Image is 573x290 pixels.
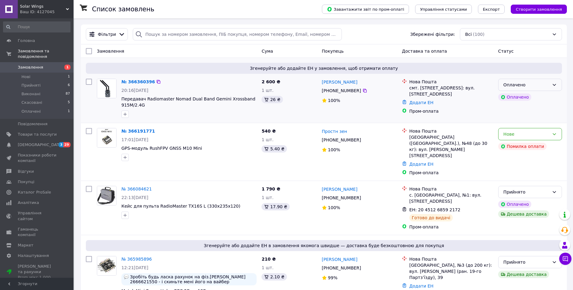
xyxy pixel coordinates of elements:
span: 6 [68,83,70,88]
div: Ваш ID: 4127045 [20,9,74,15]
span: 100% [328,205,340,210]
input: Пошук [3,21,71,32]
div: Оплачено [498,201,531,208]
a: № 366360396 [121,79,155,84]
div: 5.40 ₴ [262,145,287,153]
span: Згенеруйте або додайте ЕН у замовлення, щоб отримати оплату [88,65,560,71]
span: (100) [473,32,485,37]
span: Завантажити звіт по пром-оплаті [327,6,404,12]
span: Замовлення [18,65,43,70]
div: Оплачено [503,81,549,88]
a: № 365985896 [121,257,152,262]
span: GPS-модуль RushFPV GNSS M10 Mini [121,146,202,151]
span: Оплачені [21,109,41,114]
span: 3 [59,142,63,147]
span: 100% [328,98,340,103]
span: Скасовані [21,100,42,105]
span: Експорт [483,7,500,12]
span: Фільтри [98,31,116,37]
span: Відгуки [18,169,34,174]
span: [DEMOGRAPHIC_DATA] [18,142,63,148]
div: Помилка оплати [498,143,547,150]
span: 22:13[DATE] [121,195,148,200]
div: Прийнято [503,259,549,266]
span: 5 [68,100,70,105]
div: Готово до видачі [409,214,453,221]
div: с. [GEOGRAPHIC_DATA], №1: вул. [STREET_ADDRESS] [409,192,493,204]
div: [GEOGRAPHIC_DATA], №3 (до 200 кг): вул. [PERSON_NAME] (ран. 19-го Партз’їзду), 39 [409,262,493,281]
span: Управління статусами [420,7,467,12]
a: № 366084621 [121,186,152,191]
span: ЕН: 20 4512 6859 2172 [409,207,460,212]
span: Гаманець компанії [18,227,57,238]
div: 17.90 ₴ [262,203,289,210]
div: [PHONE_NUMBER] [321,264,362,272]
a: Додати ЕН [409,100,434,105]
div: Нова Пошта [409,256,493,262]
span: 87 [66,91,70,97]
span: Cума [262,49,273,54]
span: 1 шт. [262,195,273,200]
img: :speech_balloon: [124,274,129,279]
a: Додати ЕН [409,162,434,167]
button: Експорт [478,5,505,14]
span: 100% [328,147,340,152]
span: [PERSON_NAME] та рахунки [18,264,57,281]
span: 99% [328,275,338,280]
div: Нова Пошта [409,186,493,192]
span: Згенеруйте або додайте ЕН в замовлення якомога швидше — доставка буде безкоштовною для покупця [88,243,560,249]
div: смт. [STREET_ADDRESS]: вул. [STREET_ADDRESS] [409,85,493,97]
span: Зробіть будь ласка рахунок на фіз.[PERSON_NAME] 2666621550 - і скиньте мені його на вайбер [PHONE... [130,274,254,284]
div: [PHONE_NUMBER] [321,86,362,95]
span: 1 [64,65,71,70]
span: Маркет [18,243,33,248]
span: 12:21[DATE] [121,265,148,270]
span: 1 шт. [262,137,273,142]
button: Управління статусами [415,5,472,14]
span: Прийняті [21,83,40,88]
span: Управління сайтом [18,210,57,221]
span: Всі [465,31,472,37]
input: Пошук за номером замовлення, ПІБ покупця, номером телефону, Email, номером накладної [133,28,342,40]
span: 540 ₴ [262,129,276,134]
button: Завантажити звіт по пром-оплаті [322,5,409,14]
span: 1 шт. [262,88,273,93]
span: Solar Wings [20,4,66,9]
div: [GEOGRAPHIC_DATA] ([GEOGRAPHIC_DATA].), №48 (до 30 кг): вул. [PERSON_NAME][STREET_ADDRESS] [409,134,493,159]
span: Створити замовлення [516,7,562,12]
a: Фото товару [97,128,117,148]
span: Нові [21,74,30,80]
div: Пром-оплата [409,108,493,114]
span: Повідомлення [18,121,48,127]
span: Замовлення [97,49,124,54]
span: Статус [498,49,514,54]
a: [PERSON_NAME] [322,186,357,192]
a: Кейс для пульта RadioMaster TX16S L (330x235x120) [121,204,240,209]
div: Прийнято [503,189,549,195]
div: Prom мікс 1 000 [18,275,57,280]
div: Дешева доставка [498,210,549,218]
span: Виконані [21,91,40,97]
img: Фото товару [97,256,116,275]
span: Показники роботи компанії [18,153,57,164]
span: Головна [18,38,35,43]
div: 26 ₴ [262,96,283,103]
a: [PERSON_NAME] [322,256,357,262]
img: Фото товару [97,128,116,147]
span: Замовлення та повідомлення [18,48,74,59]
div: Пром-оплата [409,224,493,230]
span: 210 ₴ [262,257,276,262]
span: Покупець [322,49,344,54]
a: Створити замовлення [505,6,567,11]
span: 17:01[DATE] [121,137,148,142]
div: 2.10 ₴ [262,273,287,281]
div: Нове [503,131,549,137]
span: 2 600 ₴ [262,79,280,84]
a: Фото товару [97,79,117,98]
span: 1 [68,74,70,80]
span: 20:16[DATE] [121,88,148,93]
a: № 366191771 [121,129,155,134]
a: Передавач Radiomaster Nomad Dual Band Gemini Xrossband 915M/2.4G [121,96,255,107]
div: [PHONE_NUMBER] [321,136,362,144]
